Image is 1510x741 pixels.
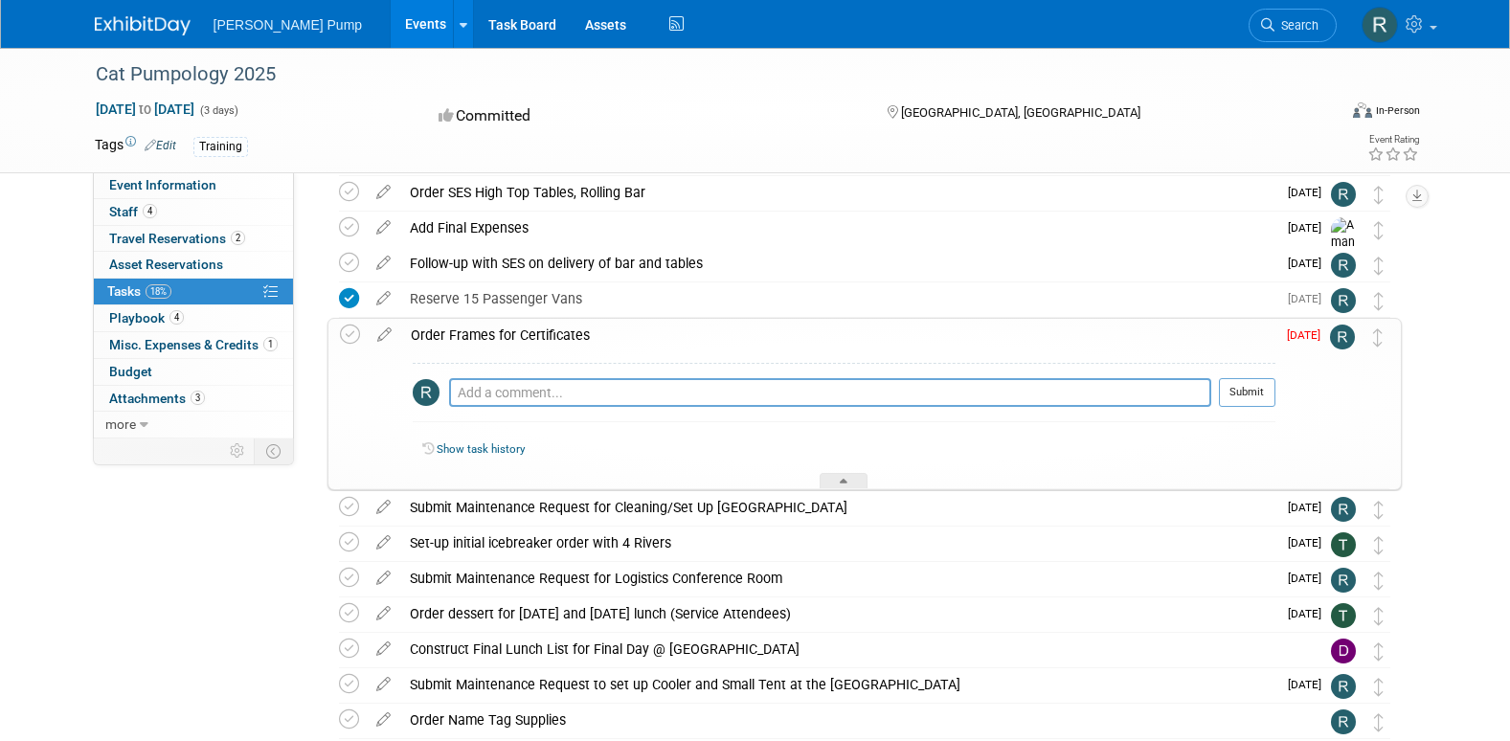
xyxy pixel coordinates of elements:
a: edit [367,290,400,307]
img: Robert Lega [1330,325,1355,349]
a: edit [367,534,400,551]
span: Event Information [109,177,216,192]
div: Construct Final Lunch List for Final Day @ [GEOGRAPHIC_DATA] [400,633,1293,665]
img: Teri Beth Perkins [1331,603,1356,628]
a: Travel Reservations2 [94,226,293,252]
a: Playbook4 [94,305,293,331]
a: edit [367,676,400,693]
i: Move task [1374,221,1384,239]
img: Robert Lega [413,379,439,406]
div: Submit Maintenance Request for Logistics Conference Room [400,562,1276,595]
div: Add Final Expenses [400,212,1276,244]
div: Committed [433,100,856,133]
img: Robert Lega [1331,288,1356,313]
span: Travel Reservations [109,231,245,246]
a: more [94,412,293,438]
div: Order Frames for Certificates [401,319,1275,351]
span: Playbook [109,310,184,326]
span: Asset Reservations [109,257,223,272]
div: Training [193,137,248,157]
a: edit [367,219,400,236]
i: Move task [1374,607,1384,625]
a: Attachments3 [94,386,293,412]
i: Move task [1374,678,1384,696]
div: In-Person [1375,103,1420,118]
td: Toggle Event Tabs [254,438,293,463]
span: [DATE] [DATE] [95,101,195,118]
span: 1 [263,337,278,351]
span: 3 [191,391,205,405]
img: Format-Inperson.png [1353,102,1372,118]
span: Attachments [109,391,205,406]
div: Event Rating [1367,135,1419,145]
i: Move task [1374,501,1384,519]
i: Move task [1374,713,1384,731]
i: Move task [1374,572,1384,590]
button: Submit [1219,378,1275,407]
span: to [136,101,154,117]
a: Search [1249,9,1337,42]
td: Personalize Event Tab Strip [221,438,255,463]
i: Move task [1374,292,1384,310]
span: [DATE] [1288,292,1331,305]
span: [DATE] [1287,328,1330,342]
a: edit [367,711,400,729]
a: edit [367,184,400,201]
span: [GEOGRAPHIC_DATA], [GEOGRAPHIC_DATA] [901,105,1140,120]
img: Robert Lega [1331,182,1356,207]
a: edit [367,570,400,587]
span: 4 [169,310,184,325]
span: 18% [146,284,171,299]
img: Robert Lega [1331,709,1356,734]
div: Follow-up with SES on delivery of bar and tables [400,247,1276,280]
div: Order dessert for [DATE] and [DATE] lunch (Service Attendees) [400,597,1276,630]
img: Teri Beth Perkins [1331,532,1356,557]
img: Del Ritz [1331,639,1356,663]
i: Move task [1373,328,1383,347]
span: 4 [143,204,157,218]
div: Set-up initial icebreaker order with 4 Rivers [400,527,1276,559]
img: Robert Lega [1331,253,1356,278]
span: [DATE] [1288,572,1331,585]
span: [DATE] [1288,221,1331,235]
img: Robert Lega [1362,7,1398,43]
div: Submit Maintenance Request to set up Cooler and Small Tent at the [GEOGRAPHIC_DATA] [400,668,1276,701]
div: Reserve 15 Passenger Vans [400,282,1276,315]
img: Robert Lega [1331,674,1356,699]
span: [DATE] [1288,607,1331,620]
a: edit [368,326,401,344]
td: Tags [95,135,176,157]
a: edit [367,640,400,658]
a: Staff4 [94,199,293,225]
i: Move task [1374,642,1384,661]
span: [DATE] [1288,678,1331,691]
span: (3 days) [198,104,238,117]
div: Order Name Tag Supplies [400,704,1293,736]
a: Event Information [94,172,293,198]
div: Order SES High Top Tables, Rolling Bar [400,176,1276,209]
img: Robert Lega [1331,497,1356,522]
a: edit [367,255,400,272]
span: [DATE] [1288,186,1331,199]
span: Search [1274,18,1318,33]
span: Budget [109,364,152,379]
span: [DATE] [1288,501,1331,514]
a: edit [367,499,400,516]
img: Amanda Smith [1331,217,1360,302]
a: Budget [94,359,293,385]
i: Move task [1374,536,1384,554]
img: Robert Lega [1331,568,1356,593]
div: Event Format [1224,100,1421,128]
a: Show task history [437,442,525,456]
span: Misc. Expenses & Credits [109,337,278,352]
span: [PERSON_NAME] Pump [214,17,363,33]
div: Cat Pumpology 2025 [89,57,1308,92]
div: Submit Maintenance Request for Cleaning/Set Up [GEOGRAPHIC_DATA] [400,491,1276,524]
a: Tasks18% [94,279,293,304]
span: [DATE] [1288,536,1331,550]
a: Misc. Expenses & Credits1 [94,332,293,358]
img: ExhibitDay [95,16,191,35]
i: Move task [1374,257,1384,275]
span: [DATE] [1288,257,1331,270]
a: Edit [145,139,176,152]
